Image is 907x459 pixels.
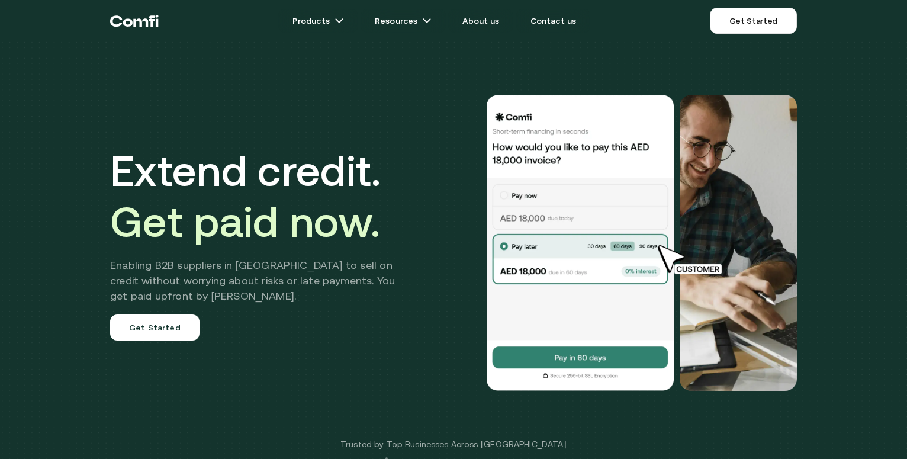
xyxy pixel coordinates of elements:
a: About us [448,9,513,33]
img: Would you like to pay this AED 18,000.00 invoice? [485,95,675,391]
h2: Enabling B2B suppliers in [GEOGRAPHIC_DATA] to sell on credit without worrying about risks or lat... [110,258,413,304]
img: Would you like to pay this AED 18,000.00 invoice? [680,95,797,391]
a: Resourcesarrow icons [361,9,446,33]
img: arrow icons [335,16,344,25]
span: Get paid now. [110,197,380,246]
img: cursor [649,243,735,277]
a: Get Started [710,8,797,34]
a: Productsarrow icons [278,9,358,33]
a: Get Started [110,314,200,341]
img: arrow icons [422,16,432,25]
h1: Extend credit. [110,145,413,247]
a: Contact us [516,9,591,33]
a: Return to the top of the Comfi home page [110,3,159,38]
